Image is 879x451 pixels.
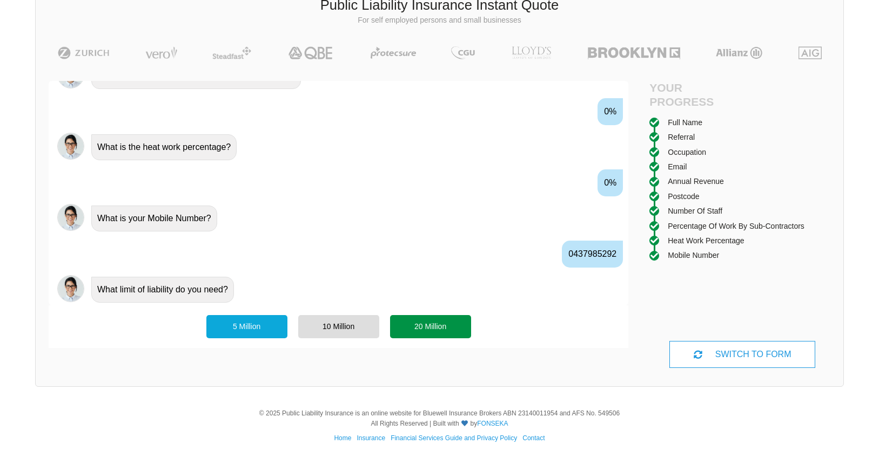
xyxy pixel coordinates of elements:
[357,434,385,442] a: Insurance
[668,146,706,158] div: Occupation
[562,241,623,268] div: 0437985292
[710,46,768,59] img: Allianz | Public Liability Insurance
[668,131,695,143] div: Referral
[598,98,623,125] div: 0%
[598,169,623,196] div: 0%
[390,315,471,338] div: 20 Million
[668,205,722,217] div: Number of staff
[506,46,558,59] img: LLOYD's | Public Liability Insurance
[44,15,835,26] p: For self employed persons and small businesses
[140,46,182,59] img: Vero | Public Liability Insurance
[649,81,742,108] h4: Your Progress
[477,420,508,427] a: FONSEKA
[668,249,719,261] div: Mobile Number
[668,161,687,173] div: Email
[91,134,237,160] div: What is the heat work percentage?
[668,235,744,247] div: Heat work percentage
[298,315,379,338] div: 10 Million
[57,133,84,160] img: Chatbot | PLI
[522,434,545,442] a: Contact
[282,46,340,59] img: QBE | Public Liability Insurance
[208,46,256,59] img: Steadfast | Public Liability Insurance
[206,315,287,338] div: 5 Million
[668,117,702,128] div: Full Name
[91,206,217,231] div: What is your Mobile Number?
[583,46,685,59] img: Brooklyn | Public Liability Insurance
[366,46,421,59] img: Protecsure | Public Liability Insurance
[391,434,517,442] a: Financial Services Guide and Privacy Policy
[668,220,804,232] div: Percentage of work by sub-contractors
[334,434,351,442] a: Home
[794,46,826,59] img: AIG | Public Liability Insurance
[57,204,84,231] img: Chatbot | PLI
[668,190,699,202] div: Postcode
[91,277,234,303] div: What limit of liability do you need?
[669,341,815,368] div: SWITCH TO FORM
[57,275,84,302] img: Chatbot | PLI
[53,46,114,59] img: Zurich | Public Liability Insurance
[447,46,479,59] img: CGU | Public Liability Insurance
[668,175,724,187] div: Annual Revenue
